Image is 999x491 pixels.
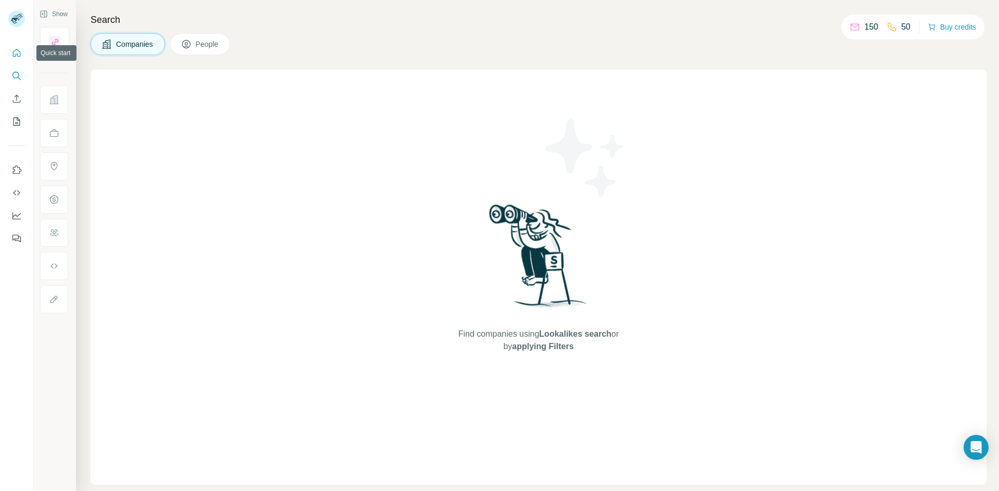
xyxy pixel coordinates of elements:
button: Dashboard [8,206,25,225]
span: Lookalikes search [539,329,611,338]
span: Find companies using or by [455,328,622,353]
button: Use Surfe on LinkedIn [8,161,25,179]
button: Search [8,67,25,85]
span: applying Filters [512,342,573,351]
h4: Search [91,12,987,27]
button: Feedback [8,229,25,248]
button: My lists [8,112,25,131]
button: Quick start [8,44,25,62]
button: Buy credits [928,20,976,34]
p: 150 [864,21,878,33]
button: Enrich CSV [8,89,25,108]
button: Show [32,6,75,22]
button: Use Surfe API [8,183,25,202]
img: Surfe Illustration - Woman searching with binoculars [484,202,593,317]
span: Companies [116,39,154,49]
img: Surfe Illustration - Stars [539,111,632,205]
span: People [196,39,220,49]
p: 50 [901,21,911,33]
div: Open Intercom Messenger [964,435,989,460]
